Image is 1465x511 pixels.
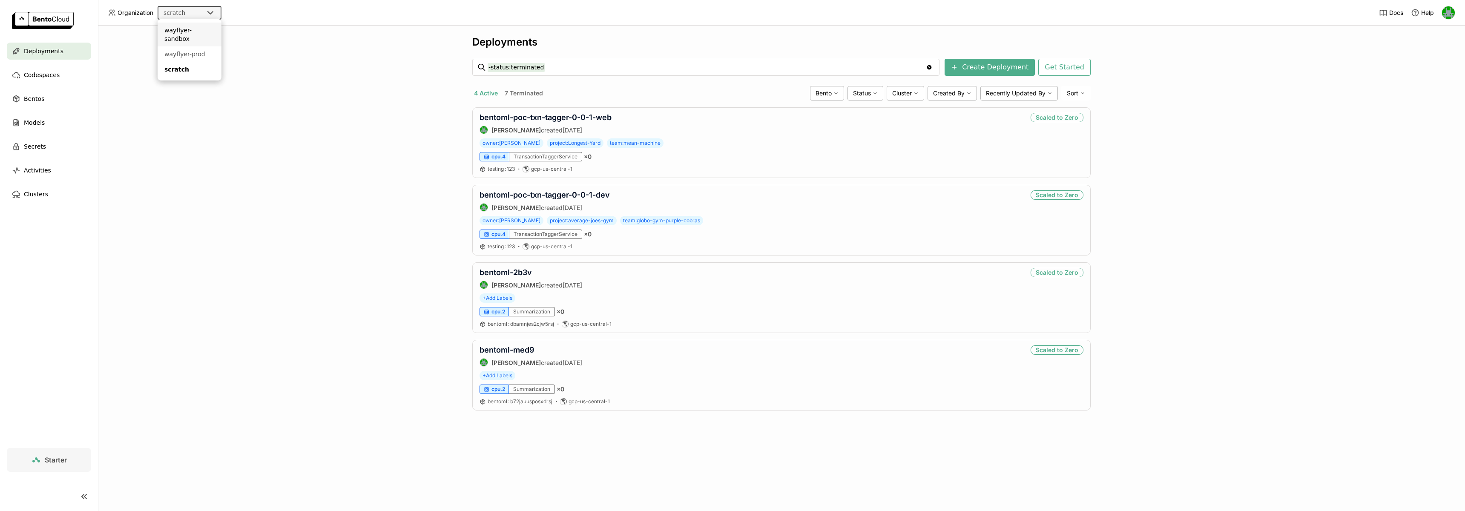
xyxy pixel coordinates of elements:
div: Bento [810,86,844,100]
strong: [PERSON_NAME] [491,126,541,134]
a: bentoml-med9 [480,345,534,354]
img: Sean Hickey [480,126,488,134]
span: × 0 [557,385,564,393]
span: gcp-us-central-1 [531,243,572,250]
strong: [PERSON_NAME] [491,359,541,366]
span: × 0 [557,308,564,316]
a: Secrets [7,138,91,155]
button: 4 Active [472,88,500,99]
a: testing:123 [488,166,515,172]
span: testing 123 [488,166,515,172]
ul: Menu [158,19,221,80]
span: gcp-us-central-1 [531,166,572,172]
span: Clusters [24,189,48,199]
a: bentoml-poc-txn-tagger-0-0-1-web [480,113,612,122]
span: owner:[PERSON_NAME] [480,216,543,225]
span: [DATE] [563,359,582,366]
input: Search [488,60,926,74]
div: Scaled to Zero [1031,345,1083,355]
a: Activities [7,162,91,179]
div: Summarization [509,307,555,316]
div: created [480,126,612,134]
span: : [505,166,506,172]
span: Created By [933,89,965,97]
div: Sort [1061,86,1091,100]
span: +Add Labels [480,371,515,380]
span: cpu.4 [491,153,506,160]
div: scratch [164,9,185,17]
div: Created By [928,86,977,100]
span: team:globo-gym-purple-cobras [620,216,703,225]
div: Summarization [509,385,555,394]
a: Docs [1379,9,1403,17]
div: scratch [164,65,215,74]
img: Sean Hickey [480,281,488,289]
a: Starter [7,448,91,472]
span: × 0 [584,153,592,161]
strong: [PERSON_NAME] [491,281,541,289]
img: logo [12,12,74,29]
a: testing:123 [488,243,515,250]
div: Help [1411,9,1434,17]
span: cpu.2 [491,308,505,315]
span: Secrets [24,141,46,152]
a: bentoml:b72jauusposxdrsj [488,398,552,405]
a: bentoml-poc-txn-tagger-0-0-1-dev [480,190,610,199]
span: Organization [118,9,153,17]
span: Help [1421,9,1434,17]
span: project:average-joes-gym [547,216,617,225]
span: [DATE] [563,281,582,289]
span: gcp-us-central-1 [569,398,610,405]
img: Sean Hickey [1442,6,1455,19]
input: Selected scratch. [186,9,187,17]
div: Cluster [887,86,924,100]
span: gcp-us-central-1 [570,321,612,327]
span: Docs [1389,9,1403,17]
span: [DATE] [563,204,582,211]
span: team:mean-machine [607,138,664,148]
img: Sean Hickey [480,204,488,211]
span: × 0 [584,230,592,238]
a: bentoml-2b3v [480,268,532,277]
strong: [PERSON_NAME] [491,204,541,211]
a: bentoml:dbamnjes2cjw5rsj [488,321,554,327]
div: TransactionTaggerService [509,152,582,161]
button: 7 Terminated [503,88,545,99]
a: Models [7,114,91,131]
span: : [508,321,509,327]
div: created [480,281,582,289]
span: [DATE] [563,126,582,134]
div: wayflyer-prod [164,50,215,58]
span: Starter [45,456,67,464]
div: created [480,358,582,367]
div: Scaled to Zero [1031,190,1083,200]
span: project:Longest-Yard [547,138,603,148]
div: Deployments [472,36,1091,49]
button: Create Deployment [945,59,1035,76]
span: bentoml b72jauusposxdrsj [488,398,552,405]
span: +Add Labels [480,293,515,303]
span: : [508,398,509,405]
div: Recently Updated By [980,86,1058,100]
span: Cluster [892,89,912,97]
span: Models [24,118,45,128]
div: Scaled to Zero [1031,113,1083,122]
span: Codespaces [24,70,60,80]
div: Status [847,86,883,100]
span: owner:[PERSON_NAME] [480,138,543,148]
span: : [505,243,506,250]
div: Scaled to Zero [1031,268,1083,277]
span: Sort [1067,89,1078,97]
a: Deployments [7,43,91,60]
img: Sean Hickey [480,359,488,366]
span: Deployments [24,46,63,56]
div: TransactionTaggerService [509,230,582,239]
span: Bentos [24,94,44,104]
span: cpu.2 [491,386,505,393]
span: Recently Updated By [986,89,1046,97]
svg: Clear value [926,64,933,71]
a: Bentos [7,90,91,107]
span: Status [853,89,871,97]
span: testing 123 [488,243,515,250]
span: bentoml dbamnjes2cjw5rsj [488,321,554,327]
